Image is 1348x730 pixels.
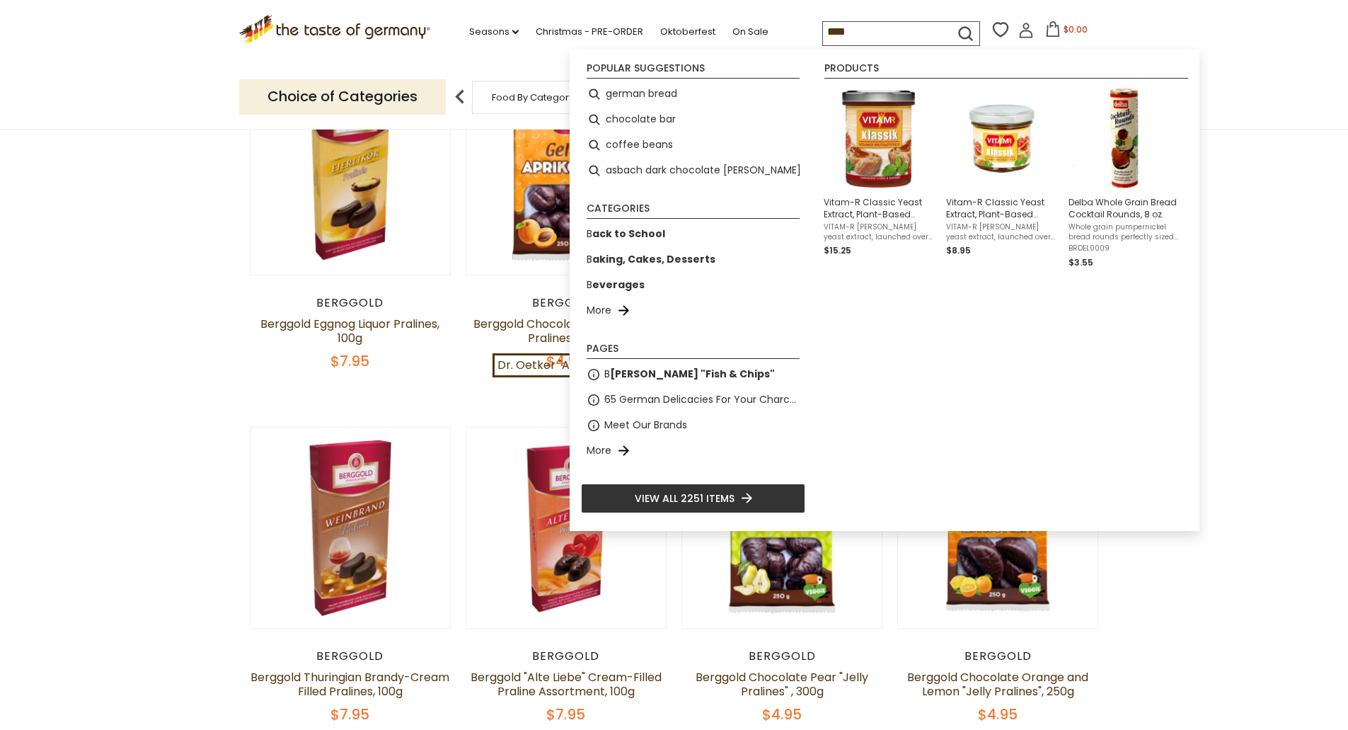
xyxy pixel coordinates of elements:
a: Meet Our Brands [604,417,687,433]
span: VITAM-R [PERSON_NAME] yeast extract, launched over [DATE] in [GEOGRAPHIC_DATA], adds an aromatic ... [946,222,1057,242]
a: Vitam-R Classic Yeast Extract, Plant-Based Savory Spread, 8.8 ozVITAM-R [PERSON_NAME] yeast extra... [824,87,935,270]
button: $0.00 [1037,21,1097,42]
li: coffee beans [581,132,805,158]
li: Categories [587,203,800,219]
li: chocolate bar [581,107,805,132]
span: $4.95 [546,351,586,371]
div: Berggold [681,649,883,663]
li: Beverages [581,273,805,298]
span: BRDEL0009 [1068,244,1180,253]
a: Berggold Chocolate Orange and Lemon "Jelly Pralines", 250g [907,669,1088,700]
p: Choice of Categories [239,79,446,114]
span: VITAM-R [PERSON_NAME] yeast extract, launched over [DATE] in [GEOGRAPHIC_DATA], adds an aromatic ... [824,222,935,242]
a: Dr. Oetker "Apfel-Puefferchen" Apple Popover Dessert Mix 152g [492,353,856,377]
li: Meet Our Brands [581,413,805,438]
span: B [604,366,775,382]
li: Vitam-R Classic Yeast Extract, Plant-Based Savory Spread, 8.8 oz [818,81,940,275]
a: B[PERSON_NAME] "Fish & Chips" [604,366,775,382]
img: Berggold Eggnog Liquor Pralines, 100g [250,74,451,275]
a: Berggold Thuringian Brandy-Cream Filled Pralines, 100g [250,669,449,700]
img: Vitam-R Classic Yeast Extract [950,87,1053,190]
a: 65 German Delicacies For Your Charcuterie Board [604,392,800,408]
span: Whole grain pumpernickel bread rounds perfectly sized for party hors d'oeuvres! Just add canned f... [1068,222,1180,242]
div: Berggold [897,649,1099,663]
a: Beverages [587,277,645,293]
a: Baking, Cakes, Desserts [587,251,715,268]
b: ack to School [592,227,665,241]
span: $3.55 [1068,256,1093,268]
b: aking, Cakes, Desserts [592,252,715,266]
span: $4.95 [762,705,802,724]
li: 65 German Delicacies For Your Charcuterie Board [581,387,805,413]
a: On Sale [732,24,768,40]
li: asbach dark chocolate brandy [581,158,805,183]
a: Berggold Chocolate Apricot Jelly Pralines, 300g [473,316,658,346]
a: Berggold Eggnog Liquor Pralines, 100g [260,316,439,346]
a: Back to School [587,226,665,242]
span: Vitam-R Classic Yeast Extract, Plant-Based Savory Spread, 8.8 oz [824,196,935,220]
img: Berggold Thuringian Brandy-Cream Filled Pralines, 100g [250,428,451,628]
li: Products [824,63,1188,79]
div: Berggold [466,649,667,663]
span: $8.95 [946,244,971,256]
li: Popular suggestions [587,63,800,79]
span: View all 2251 items [635,491,735,506]
li: View all 2251 items [581,484,805,513]
img: previous arrow [446,83,474,111]
span: Vitam-R Classic Yeast Extract, Plant-Based Savory Spread, 4.4 oz [946,196,1057,220]
a: Food By Category [492,92,574,103]
li: More [581,298,805,324]
div: Berggold [250,296,451,310]
span: $7.95 [546,705,585,724]
img: Berggold "Alte Liebe" Cream-Filled Praline Assortment, 100g [466,428,667,628]
a: Seasons [469,24,519,40]
li: Baking, Cakes, Desserts [581,247,805,273]
b: [PERSON_NAME] "Fish & Chips" [610,367,775,381]
li: More [581,438,805,464]
li: Delba Whole Grain Bread Cocktail Rounds, 8 oz. [1063,81,1185,275]
div: Instant Search Results [570,50,1199,531]
a: Berggold Chocolate Pear "Jelly Pralines" , 300g [696,669,868,700]
li: B[PERSON_NAME] "Fish & Chips" [581,362,805,387]
span: $4.95 [978,705,1018,724]
li: Vitam-R Classic Yeast Extract, Plant-Based Savory Spread, 4.4 oz [940,81,1063,275]
li: german bread [581,81,805,107]
a: Delba Whole Grain Bread Cocktail Rounds, 8 oz.Whole grain pumpernickel bread rounds perfectly siz... [1068,87,1180,270]
span: Delba Whole Grain Bread Cocktail Rounds, 8 oz. [1068,196,1180,220]
a: Vitam-R Classic Yeast ExtractVitam-R Classic Yeast Extract, Plant-Based Savory Spread, 4.4 ozVITA... [946,87,1057,270]
img: Berggold Chocolate Apricot Jelly Pralines, 300g [466,74,667,275]
a: Berggold "Alte Liebe" Cream-Filled Praline Assortment, 100g [471,669,662,700]
span: $0.00 [1064,23,1088,35]
a: Oktoberfest [660,24,715,40]
span: $15.25 [824,244,851,256]
li: Pages [587,343,800,359]
span: $7.95 [330,351,369,371]
span: $7.95 [330,705,369,724]
div: Berggold [466,296,667,310]
div: Berggold [250,649,451,663]
a: Christmas - PRE-ORDER [536,24,643,40]
b: everages [592,278,645,292]
li: Back to School [581,222,805,247]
